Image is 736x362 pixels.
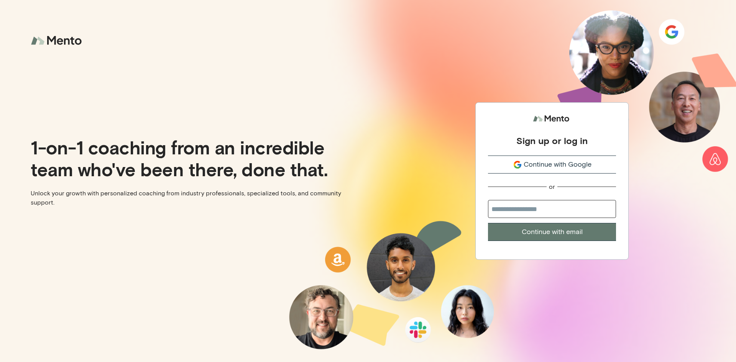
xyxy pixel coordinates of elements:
div: Sign up or log in [516,135,588,146]
button: Continue with Google [488,156,616,174]
p: Unlock your growth with personalized coaching from industry professionals, specialized tools, and... [31,189,362,207]
div: or [549,183,555,191]
img: logo [31,31,84,51]
span: Continue with Google [524,159,591,170]
p: 1-on-1 coaching from an incredible team who've been there, done that. [31,136,362,179]
img: logo.svg [533,112,571,126]
button: Continue with email [488,223,616,241]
